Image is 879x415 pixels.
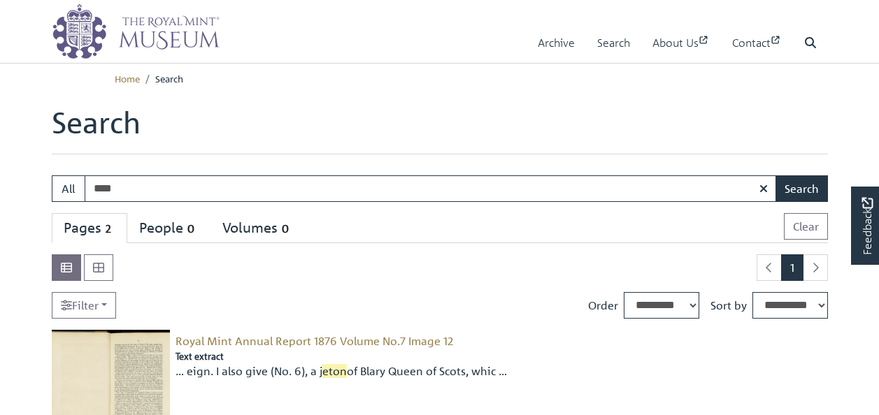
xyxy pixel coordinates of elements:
label: Sort by [710,297,747,314]
span: eton [322,364,347,378]
span: Search [155,72,183,85]
span: 0 [183,221,199,237]
span: 2 [101,221,115,237]
a: Filter [52,292,116,319]
span: Text extract [176,349,224,363]
nav: pagination [751,254,828,281]
label: Order [588,297,618,314]
div: People [139,219,199,237]
span: Feedback [859,198,876,256]
a: Would you like to provide feedback? [851,187,879,265]
span: Goto page 1 [781,254,803,281]
span: … eign. I also give (No. 6), a j of Blary Queen of Scots, whic … [176,363,507,379]
span: 0 [278,221,293,237]
button: Search [776,175,828,202]
a: About Us [652,23,710,63]
a: Royal Mint Annual Report 1876 Volume No.7 Image 12 [176,334,453,348]
a: Home [115,72,140,85]
a: Archive [538,23,575,63]
img: logo_wide.png [52,3,220,59]
button: Clear [784,213,828,240]
li: Previous page [757,254,782,281]
a: Contact [732,23,782,63]
input: Enter one or more search terms... [85,175,777,202]
a: Search [597,23,630,63]
h1: Search [52,105,828,154]
div: Pages [64,219,115,237]
div: Volumes [222,219,293,237]
button: All [52,175,85,202]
